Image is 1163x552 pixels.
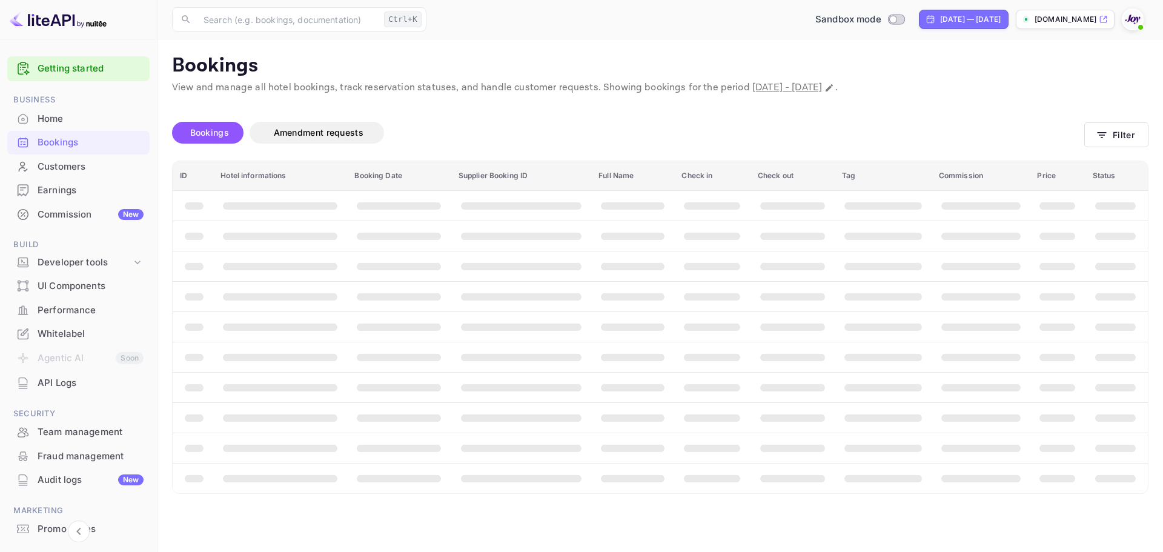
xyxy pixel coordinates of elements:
p: [DOMAIN_NAME] [1035,14,1096,25]
p: Bookings [172,54,1148,78]
div: Audit logs [38,473,144,487]
th: Check in [674,161,750,191]
div: Whitelabel [38,327,144,341]
div: Performance [7,299,150,322]
th: ID [173,161,213,191]
a: Customers [7,155,150,178]
span: Bookings [190,127,229,138]
div: CommissionNew [7,203,150,227]
span: Business [7,93,150,107]
div: Whitelabel [7,322,150,346]
div: Developer tools [38,256,131,270]
a: Getting started [38,62,144,76]
img: With Joy [1123,10,1142,29]
div: Customers [7,155,150,179]
div: New [118,209,144,220]
div: Promo codes [7,517,150,541]
input: Search (e.g. bookings, documentation) [196,7,379,32]
div: Team management [38,425,144,439]
div: Promo codes [38,522,144,536]
img: LiteAPI logo [10,10,107,29]
div: Audit logsNew [7,468,150,492]
div: Customers [38,160,144,174]
div: Earnings [7,179,150,202]
span: Security [7,407,150,421]
a: Fraud management [7,445,150,467]
a: Whitelabel [7,322,150,345]
a: Performance [7,299,150,321]
p: View and manage all hotel bookings, track reservation statuses, and handle customer requests. Sho... [172,81,1148,95]
div: Performance [38,304,144,318]
div: Earnings [38,184,144,198]
div: Ctrl+K [384,12,422,27]
div: Team management [7,421,150,444]
div: [DATE] — [DATE] [940,14,1001,25]
a: Audit logsNew [7,468,150,491]
div: Developer tools [7,252,150,273]
div: Fraud management [38,450,144,464]
th: Price [1030,161,1085,191]
th: Tag [835,161,932,191]
table: booking table [173,161,1148,493]
a: Earnings [7,179,150,201]
a: Home [7,107,150,130]
th: Booking Date [347,161,451,191]
div: Home [7,107,150,131]
th: Hotel informations [213,161,347,191]
span: Marketing [7,504,150,517]
th: Full Name [591,161,674,191]
a: Promo codes [7,517,150,540]
a: Team management [7,421,150,443]
div: New [118,474,144,485]
div: API Logs [38,376,144,390]
th: Supplier Booking ID [451,161,591,191]
a: API Logs [7,371,150,394]
button: Change date range [823,82,835,94]
button: Filter [1084,122,1148,147]
div: Bookings [7,131,150,155]
div: account-settings tabs [172,122,1084,144]
th: Commission [932,161,1030,191]
span: Amendment requests [274,127,363,138]
span: [DATE] - [DATE] [752,81,822,94]
span: Build [7,238,150,251]
th: Check out [750,161,835,191]
div: UI Components [7,274,150,298]
th: Status [1085,161,1148,191]
a: UI Components [7,274,150,297]
span: Sandbox mode [815,13,881,27]
div: Home [38,112,144,126]
button: Collapse navigation [68,520,90,542]
div: Commission [38,208,144,222]
div: Fraud management [7,445,150,468]
div: Bookings [38,136,144,150]
div: API Logs [7,371,150,395]
div: Switch to Production mode [810,13,909,27]
a: Bookings [7,131,150,153]
div: Getting started [7,56,150,81]
div: UI Components [38,279,144,293]
a: CommissionNew [7,203,150,225]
